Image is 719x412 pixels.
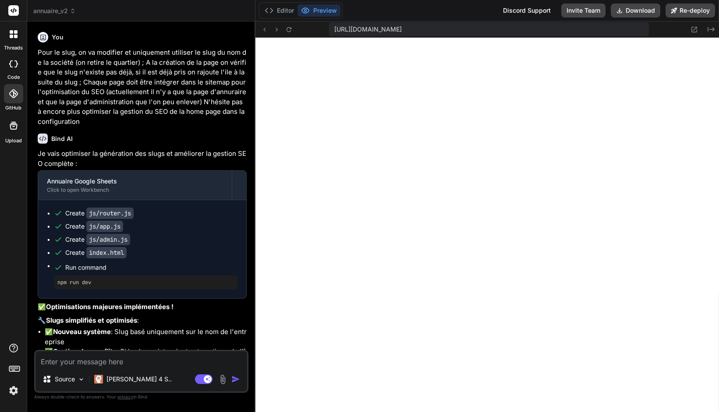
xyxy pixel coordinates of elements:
[231,375,240,384] img: icon
[33,7,76,15] span: annuaire_v2
[38,149,247,169] p: Je vais optimiser la génération des slugs et améliorer la gestion SEO complète :
[86,234,130,245] code: js/admin.js
[94,375,103,384] img: Claude 4 Sonnet
[38,316,247,326] p: 🔧 :
[78,376,85,383] img: Pick Models
[261,4,298,17] button: Editor
[106,375,172,384] p: [PERSON_NAME] 4 S..
[38,171,232,200] button: Annuaire Google SheetsClick to open Workbench
[498,4,556,18] div: Discord Support
[5,104,21,112] label: GitHub
[65,235,130,244] div: Create
[45,327,247,347] li: ✅ : Slug basé uniquement sur le nom de l'entreprise
[51,134,73,143] h6: Bind AI
[86,221,123,232] code: js/app.js
[298,4,340,17] button: Preview
[34,393,248,401] p: Always double-check its answers. Your in Bind
[86,247,127,258] code: index.html
[47,177,223,186] div: Annuaire Google Sheets
[7,74,20,81] label: code
[65,263,237,272] span: Run command
[46,303,174,311] strong: Optimisations majeures implémentées !
[53,327,111,336] strong: Nouveau système
[561,4,606,18] button: Invite Team
[45,347,247,366] li: ✅ : Si le slug existe, ajout automatique de l'île
[117,394,133,399] span: privacy
[65,248,127,257] div: Create
[55,375,75,384] p: Source
[47,187,223,194] div: Click to open Workbench
[255,38,719,412] iframe: Preview
[5,137,22,144] label: Upload
[611,4,660,18] button: Download
[38,302,247,312] p: ✅
[6,383,21,398] img: settings
[65,222,123,231] div: Create
[86,208,134,219] code: js/router.js
[666,4,715,18] button: Re-deploy
[218,374,228,384] img: attachment
[53,347,117,356] strong: Gestion des conflits
[38,48,247,127] p: Pour le slug, on va modifier et uniquement utiliser le slug du nom de la société (on retire le qu...
[57,279,234,286] pre: npm run dev
[52,33,64,42] h6: You
[46,316,137,324] strong: Slugs simplifiés et optimisés
[65,209,134,218] div: Create
[4,44,23,52] label: threads
[334,25,402,34] span: [URL][DOMAIN_NAME]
